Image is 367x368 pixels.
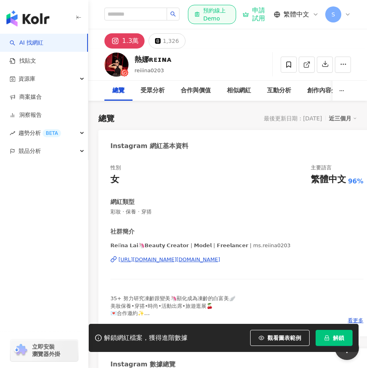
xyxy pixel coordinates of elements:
[32,343,60,358] span: 立即安裝 瀏覽器外掛
[10,93,42,101] a: 商案媒合
[250,330,310,346] button: 觀看圖表範例
[324,335,330,341] span: lock
[110,242,363,249] span: 𝗥𝗲íí𝗻𝗮 𝗟𝗮𝗶🦄𝗕𝗲𝗮𝘂𝘁𝘆 𝗖𝗿𝗲𝗮𝘁𝗼𝗿 | 𝗠𝗼𝗱𝗲𝗹 | 𝗙𝗿𝗲𝗲𝗹𝗮𝗻𝗰𝗲𝗿 | ms.reiina0203
[122,35,139,47] div: 1.3萬
[163,35,179,47] div: 1,326
[10,111,42,119] a: 洞察報告
[243,6,267,22] a: 申請試用
[104,334,188,342] div: 解鎖網紅檔案，獲得進階數據
[267,335,301,341] span: 觀看圖表範例
[110,228,135,236] div: 社群簡介
[110,173,119,186] div: 女
[10,57,36,65] a: 找貼文
[110,256,363,263] a: [URL][DOMAIN_NAME][DOMAIN_NAME]
[98,113,114,124] div: 總覽
[6,10,49,26] img: logo
[10,340,78,361] a: chrome extension立即安裝 瀏覽器外掛
[110,164,121,171] div: 性別
[18,142,41,160] span: 競品分析
[332,10,335,19] span: S
[333,335,344,341] span: 解鎖
[194,6,230,22] div: 預約線上 Demo
[170,11,176,17] span: search
[307,86,343,96] div: 創作內容分析
[135,67,164,73] span: reiiina0203
[110,295,235,323] span: 35+ 努力研究凍齡跟變美🦄顯化成為凍齡的白富美🪽 美妝保養•穿搭•時尚•活動出席•旅遊逛展🍒 💌合作邀約✨ [EMAIL_ADDRESS][DOMAIN_NAME]
[267,86,291,96] div: 互動分析
[149,33,185,49] button: 1,326
[311,173,346,186] div: 繁體中文
[118,256,220,263] div: [URL][DOMAIN_NAME][DOMAIN_NAME]
[227,86,251,96] div: 相似網紅
[110,198,135,206] div: 網紅類型
[329,113,357,124] div: 近三個月
[104,33,145,49] button: 1.3萬
[104,53,128,77] img: KOL Avatar
[264,115,322,122] div: 最後更新日期：[DATE]
[112,86,124,96] div: 總覽
[13,344,29,357] img: chrome extension
[135,54,171,64] div: 熱娜ʀᴇɪɴᴀ
[311,164,332,171] div: 主要語言
[181,86,211,96] div: 合作與價值
[110,142,188,150] div: Instagram 網紅基本資料
[348,317,363,324] span: 看更多
[43,129,61,137] div: BETA
[18,124,61,142] span: 趨勢分析
[10,130,15,136] span: rise
[141,86,165,96] div: 受眾分析
[188,5,236,24] a: 預約線上 Demo
[316,330,353,346] button: 解鎖
[110,208,363,216] span: 彩妝 · 保養 · 穿搭
[283,10,309,19] span: 繁體中文
[18,70,35,88] span: 資源庫
[10,39,43,47] a: searchAI 找網紅
[348,177,363,186] span: 96%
